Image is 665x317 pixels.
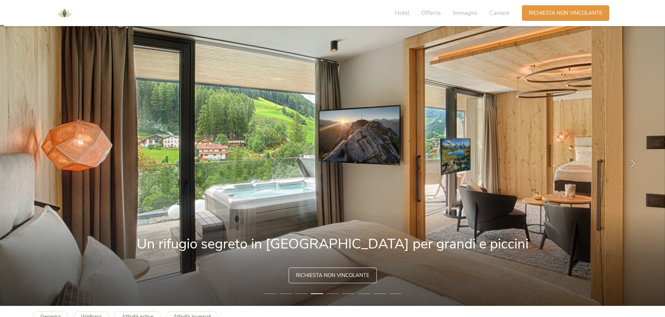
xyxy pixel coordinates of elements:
[529,9,602,17] span: Richiesta non vincolante
[421,9,441,17] span: Offerte
[453,9,477,17] span: Immagini
[54,10,75,15] a: AMONTI & LUNARIS Wellnessresort
[489,9,510,17] span: Camere
[54,3,75,24] img: AMONTI & LUNARIS Wellnessresort
[296,272,369,279] span: Richiesta non vincolante
[395,9,409,17] span: Hotel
